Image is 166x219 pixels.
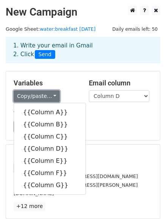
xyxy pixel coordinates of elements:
[6,6,160,19] h2: New Campaign
[14,202,45,211] a: +12 more
[14,90,60,102] a: Copy/paste...
[89,79,153,87] h5: Email column
[35,50,55,59] span: Send
[110,25,160,33] span: Daily emails left: 50
[14,79,78,87] h5: Variables
[40,26,96,32] a: water:breakfast [DATE]
[128,183,166,219] div: Tiện ích trò chuyện
[14,118,85,131] a: {{Column B}}
[128,183,166,219] iframe: Chat Widget
[14,131,85,143] a: {{Column C}}
[14,179,85,191] a: {{Column G}}
[14,167,85,179] a: {{Column F}}
[8,41,158,59] div: 1. Write your email in Gmail 2. Click
[14,173,138,179] small: [PERSON_NAME][EMAIL_ADDRESS][DOMAIN_NAME]
[14,143,85,155] a: {{Column D}}
[6,26,96,32] small: Google Sheet:
[14,106,85,118] a: {{Column A}}
[110,26,160,32] a: Daily emails left: 50
[14,155,85,167] a: {{Column E}}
